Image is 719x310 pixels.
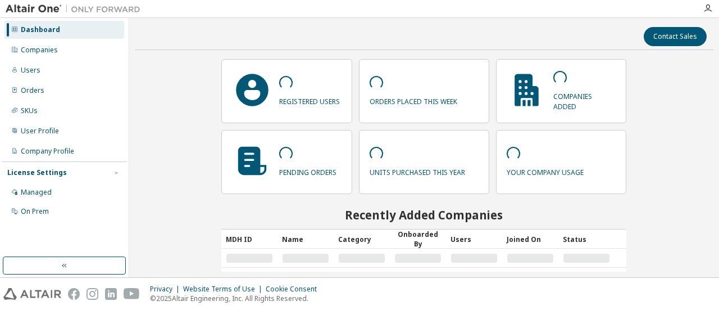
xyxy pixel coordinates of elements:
div: Joined On [507,230,554,248]
img: youtube.svg [124,288,140,300]
div: Orders [21,86,44,95]
div: Dashboard [21,25,60,34]
p: companies added [553,88,616,111]
img: Altair One [6,3,146,15]
img: instagram.svg [87,288,98,300]
div: License Settings [7,168,67,177]
div: SKUs [21,106,38,115]
div: Cookie Consent [266,285,324,294]
div: Users [21,66,40,75]
div: On Prem [21,207,49,216]
div: Managed [21,188,52,197]
div: Name [282,230,329,248]
p: your company usage [507,164,584,177]
div: Category [338,230,385,248]
div: Onboarded By [394,230,442,249]
button: Contact Sales [644,27,707,46]
div: Users [450,230,498,248]
img: altair_logo.svg [3,288,61,300]
div: Status [563,230,610,248]
div: Privacy [150,285,183,294]
div: Company Profile [21,147,74,156]
div: User Profile [21,127,59,136]
img: linkedin.svg [105,288,117,300]
p: registered users [279,93,340,106]
p: © 2025 Altair Engineering, Inc. All Rights Reserved. [150,294,324,303]
div: Website Terms of Use [183,285,266,294]
div: Companies [21,46,58,55]
p: pending orders [279,164,336,177]
p: orders placed this week [370,93,457,106]
p: units purchased this year [370,164,465,177]
img: facebook.svg [68,288,80,300]
h2: Recently Added Companies [221,208,626,222]
div: MDH ID [226,230,273,248]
